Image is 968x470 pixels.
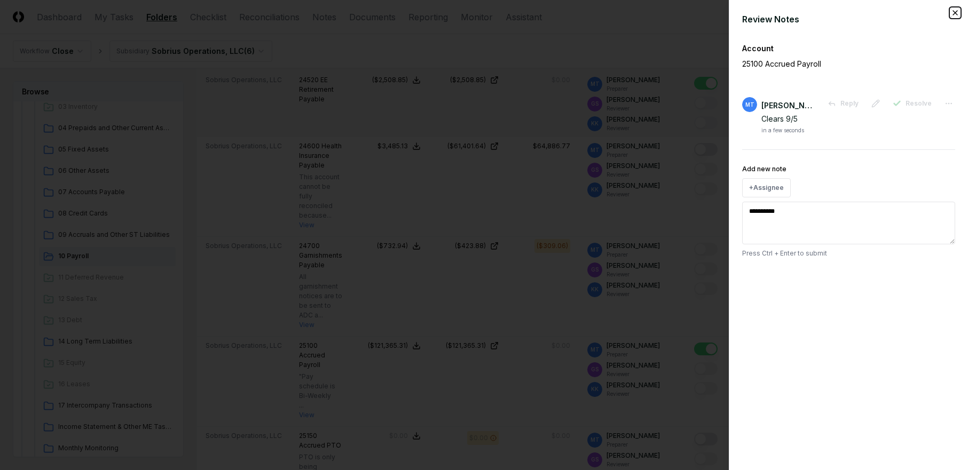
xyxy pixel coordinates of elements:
p: 25100 Accrued Payroll [742,58,918,69]
div: Clears 9/5 [761,113,955,124]
button: Reply [821,94,865,113]
button: +Assignee [742,178,791,197]
div: [PERSON_NAME] [761,100,815,111]
label: Add new note [742,165,786,173]
div: in a few seconds [761,126,804,134]
p: Press Ctrl + Enter to submit [742,249,955,258]
div: Review Notes [742,13,955,26]
span: MT [745,101,754,109]
span: Resolve [906,99,932,108]
button: Resolve [886,94,938,113]
div: Account [742,43,955,54]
